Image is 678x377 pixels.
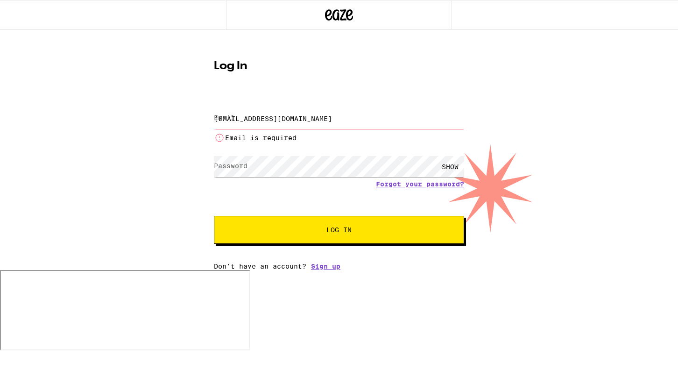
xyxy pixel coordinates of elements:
[6,7,67,14] span: Hi. Need any help?
[214,162,247,170] label: Password
[214,216,464,244] button: Log In
[214,61,464,72] h1: Log In
[214,132,464,143] li: Email is required
[326,227,352,233] span: Log In
[436,156,464,177] div: SHOW
[311,263,340,270] a: Sign up
[214,263,464,270] div: Don't have an account?
[214,114,235,121] label: Email
[214,108,464,129] input: Email
[376,180,464,188] a: Forgot your password?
